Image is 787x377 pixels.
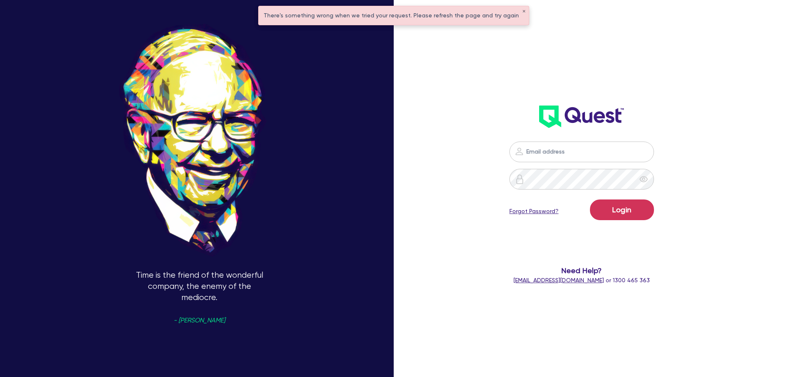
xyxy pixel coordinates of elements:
a: [EMAIL_ADDRESS][DOMAIN_NAME] [514,277,604,283]
input: Email address [509,142,654,162]
a: Forgot Password? [509,207,559,216]
img: icon-password [514,146,524,156]
span: Need Help? [476,265,687,276]
div: There's something wrong when we tried your request. Please refresh the page and try again [259,6,529,25]
img: icon-password [515,174,525,184]
button: ✕ [522,10,525,14]
span: eye [640,175,648,183]
span: - [PERSON_NAME] [174,317,225,324]
span: or 1300 465 363 [514,277,650,283]
button: Login [590,199,654,220]
img: wH2k97JdezQIQAAAABJRU5ErkJggg== [539,106,624,128]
